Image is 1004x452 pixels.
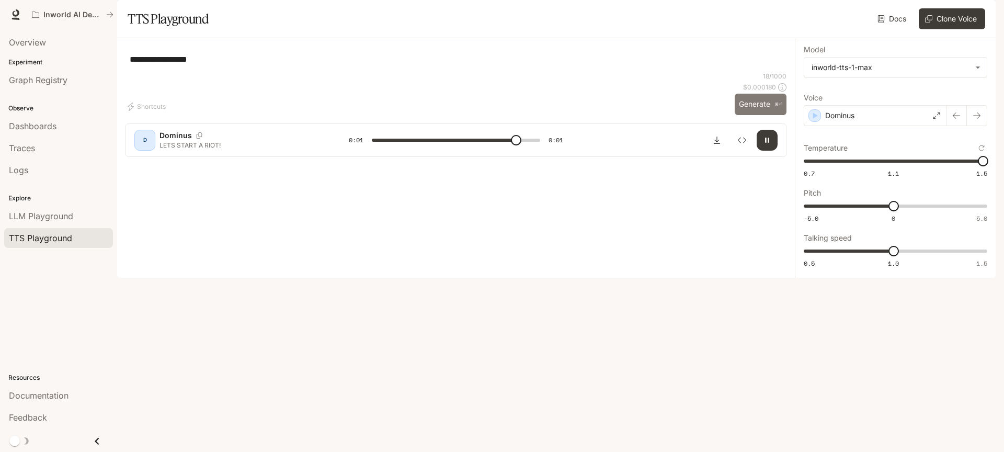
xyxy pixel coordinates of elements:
[888,259,899,268] span: 1.0
[732,130,752,151] button: Inspect
[774,101,782,108] p: ⌘⏎
[804,144,848,152] p: Temperature
[976,169,987,178] span: 1.5
[804,58,987,77] div: inworld-tts-1-max
[804,189,821,197] p: Pitch
[804,169,815,178] span: 0.7
[804,46,825,53] p: Model
[706,130,727,151] button: Download audio
[763,72,786,81] p: 18 / 1000
[27,4,118,25] button: All workspaces
[804,214,818,223] span: -5.0
[125,98,170,115] button: Shortcuts
[919,8,985,29] button: Clone Voice
[888,169,899,178] span: 1.1
[976,214,987,223] span: 5.0
[804,94,823,101] p: Voice
[743,83,776,92] p: $ 0.000180
[159,130,192,141] p: Dominus
[349,135,363,145] span: 0:01
[128,8,209,29] h1: TTS Playground
[825,110,854,121] p: Dominus
[804,234,852,242] p: Talking speed
[875,8,910,29] a: Docs
[159,141,324,150] p: LETS START A RIOT!
[549,135,563,145] span: 0:01
[804,259,815,268] span: 0.5
[735,94,786,115] button: Generate⌘⏎
[43,10,102,19] p: Inworld AI Demos
[136,132,153,149] div: D
[192,132,207,139] button: Copy Voice ID
[892,214,895,223] span: 0
[976,259,987,268] span: 1.5
[976,142,987,154] button: Reset to default
[812,62,970,73] div: inworld-tts-1-max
